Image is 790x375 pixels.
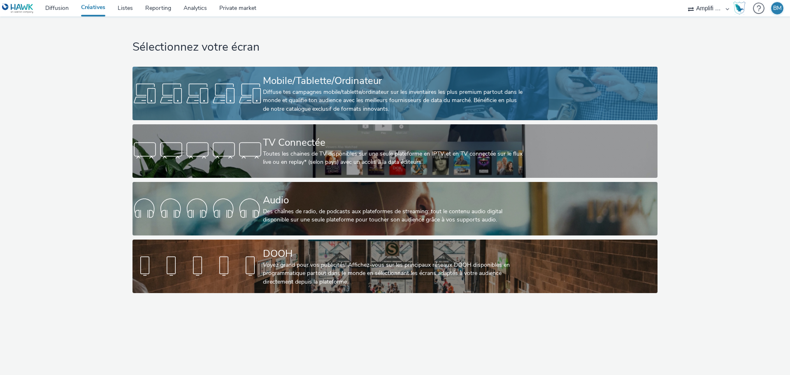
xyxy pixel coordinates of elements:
div: Voyez grand pour vos publicités! Affichez-vous sur les principaux réseaux DOOH disponibles en pro... [263,261,524,286]
div: Toutes les chaines de TV disponibles sur une seule plateforme en IPTV et en TV connectée sur le f... [263,150,524,167]
img: Hawk Academy [733,2,746,15]
a: TV ConnectéeToutes les chaines de TV disponibles sur une seule plateforme en IPTV et en TV connec... [132,124,657,178]
a: Mobile/Tablette/OrdinateurDiffuse tes campagnes mobile/tablette/ordinateur sur les inventaires le... [132,67,657,120]
a: Hawk Academy [733,2,749,15]
h1: Sélectionnez votre écran [132,40,657,55]
a: AudioDes chaînes de radio, de podcasts aux plateformes de streaming: tout le contenu audio digita... [132,182,657,235]
div: Diffuse tes campagnes mobile/tablette/ordinateur sur les inventaires les plus premium partout dan... [263,88,524,113]
div: Des chaînes de radio, de podcasts aux plateformes de streaming: tout le contenu audio digital dis... [263,207,524,224]
div: BM [773,2,782,14]
div: Mobile/Tablette/Ordinateur [263,74,524,88]
div: DOOH [263,247,524,261]
a: DOOHVoyez grand pour vos publicités! Affichez-vous sur les principaux réseaux DOOH disponibles en... [132,240,657,293]
div: TV Connectée [263,135,524,150]
div: Audio [263,193,524,207]
img: undefined Logo [2,3,34,14]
